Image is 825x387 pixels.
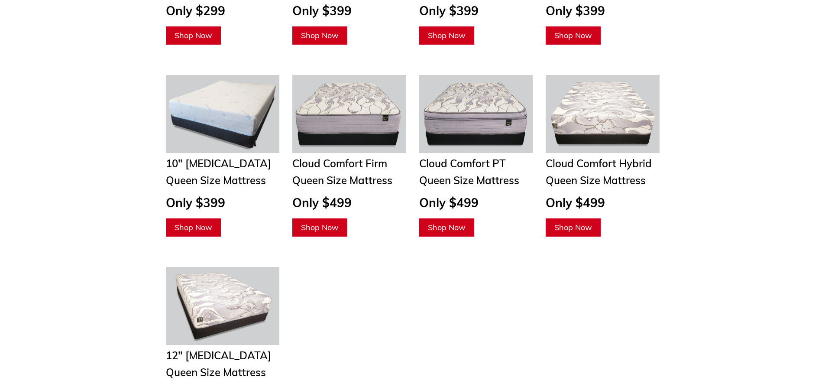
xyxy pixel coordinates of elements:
span: Shop Now [554,222,592,232]
img: Twin Mattresses From $69 to $169 [166,75,280,153]
img: cloud-comfort-firm-mattress [292,75,406,153]
span: Queen Size Mattress [166,366,266,379]
span: Shop Now [428,30,466,40]
span: Cloud Comfort Hybrid [546,157,652,170]
img: cloud comfort hybrid mattress [546,75,660,153]
span: Queen Size Mattress [419,174,519,187]
span: Only $399 [546,3,605,18]
span: Queen Size Mattress [166,174,266,187]
span: Shop Now [175,30,212,40]
span: Shop Now [175,222,212,232]
a: Shop Now [166,26,221,45]
span: Only $399 [419,3,479,18]
span: Shop Now [428,222,466,232]
span: Cloud Comfort PT [419,157,506,170]
span: Only $499 [419,195,479,210]
span: 10" [MEDICAL_DATA] [166,157,271,170]
span: 12" [MEDICAL_DATA] [166,349,271,362]
span: Only $499 [292,195,352,210]
img: cloud-comfort-pillow-top-mattress [419,75,533,153]
span: Queen Size Mattress [292,174,392,187]
a: Shop Now [292,218,347,237]
span: Shop Now [301,30,339,40]
span: Only $299 [166,3,225,18]
span: Cloud Comfort Firm [292,157,387,170]
span: Queen Size Mattress [546,174,646,187]
span: Shop Now [301,222,339,232]
a: Shop Now [419,26,474,45]
span: Only $399 [166,195,225,210]
a: Shop Now [166,218,221,237]
span: Shop Now [554,30,592,40]
span: Only $499 [546,195,605,210]
img: Cloud Comfort 12 inch Memory Foam Mattress [166,267,280,345]
a: Shop Now [292,26,347,45]
a: Shop Now [546,26,601,45]
a: Shop Now [546,218,601,237]
a: Shop Now [419,218,474,237]
span: Only $399 [292,3,352,18]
